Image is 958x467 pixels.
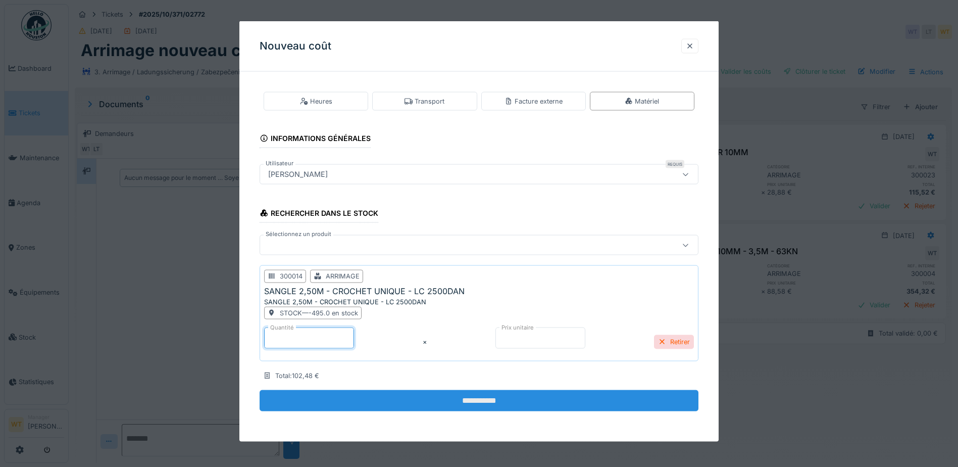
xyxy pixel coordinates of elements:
[499,323,536,332] label: Prix unitaire
[300,97,332,106] div: Heures
[260,206,378,223] div: Rechercher dans le stock
[264,230,333,239] label: Sélectionnez un produit
[264,297,647,306] div: SANGLE 2,50M - CROCHET UNIQUE - LC 2500DAN
[625,97,659,106] div: Matériel
[505,97,563,106] div: Facture externe
[423,337,427,347] div: ×
[275,371,319,381] div: Total : 102,48 €
[405,97,444,106] div: Transport
[264,169,332,180] div: [PERSON_NAME]
[666,160,684,168] div: Requis
[654,335,694,349] div: Retirer
[326,271,360,281] div: ARRIMAGE
[264,285,465,297] div: SANGLE 2,50M - CROCHET UNIQUE - LC 2500DAN
[260,131,371,148] div: Informations générales
[280,271,302,281] div: 300014
[264,159,295,168] label: Utilisateur
[268,323,296,332] label: Quantité
[280,308,358,317] div: STOCK — -495.0 en stock
[260,40,331,53] h3: Nouveau coût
